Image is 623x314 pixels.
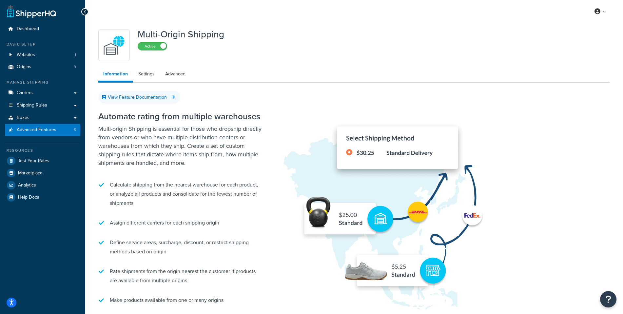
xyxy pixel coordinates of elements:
[98,125,262,167] p: Multi-origin Shipping is essential for those who dropship directly from vendors or who have multi...
[5,61,80,73] li: Origins
[138,29,224,39] h1: Multi-Origin Shipping
[17,26,39,32] span: Dashboard
[98,112,262,121] h2: Automate rating from multiple warehouses
[98,264,262,288] li: Rate shipments from the origin nearest the customer if products are available from multiple origins
[5,155,80,167] a: Test Your Rates
[5,23,80,35] a: Dashboard
[5,112,80,124] a: Boxes
[5,167,80,179] a: Marketplace
[17,52,35,58] span: Websites
[160,68,190,81] a: Advanced
[5,61,80,73] a: Origins3
[103,34,126,57] img: WatD5o0RtDAAAAAElFTkSuQmCC
[74,64,76,70] span: 3
[98,215,262,231] li: Assign different carriers for each shipping origin
[75,52,76,58] span: 1
[5,99,80,111] a: Shipping Rules
[5,179,80,191] a: Analytics
[5,49,80,61] a: Websites1
[18,158,49,164] span: Test Your Rates
[133,68,160,81] a: Settings
[5,87,80,99] a: Carriers
[5,124,80,136] a: Advanced Features5
[98,68,133,83] a: Information
[74,127,76,133] span: 5
[5,124,80,136] li: Advanced Features
[5,191,80,203] a: Help Docs
[5,49,80,61] li: Websites
[98,177,262,211] li: Calculate shipping from the nearest warehouse for each product, or analyze all products and conso...
[17,103,47,108] span: Shipping Rules
[18,170,43,176] span: Marketplace
[5,42,80,47] div: Basic Setup
[5,80,80,85] div: Manage Shipping
[17,127,56,133] span: Advanced Features
[98,91,180,104] a: View Feature Documentation
[138,42,167,50] label: Active
[17,115,29,121] span: Boxes
[17,64,31,70] span: Origins
[18,195,39,200] span: Help Docs
[600,291,616,307] button: Open Resource Center
[5,148,80,153] div: Resources
[98,235,262,260] li: Define service areas, surcharge, discount, or restrict shipping methods based on origin
[98,292,262,308] li: Make products available from one or many origins
[18,183,36,188] span: Analytics
[17,90,33,96] span: Carriers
